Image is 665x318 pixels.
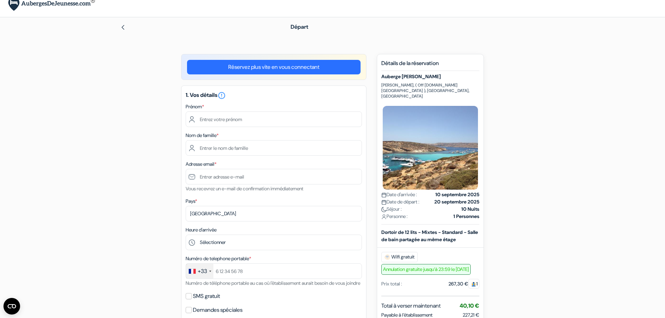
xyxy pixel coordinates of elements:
strong: 10 septembre 2025 [435,191,479,198]
div: Prix total : [381,280,402,288]
label: Numéro de telephone portable [186,255,251,262]
label: Pays [186,198,197,205]
span: Séjour : [381,206,402,213]
strong: 20 septembre 2025 [434,198,479,206]
label: Nom de famille [186,132,219,139]
a: error_outline [218,91,226,99]
span: Départ [291,23,308,30]
div: 267,30 € [449,280,479,288]
span: Date d'arrivée : [381,191,417,198]
img: free_wifi.svg [384,254,390,260]
div: +33 [198,267,207,275]
img: guest.svg [471,282,476,287]
i: error_outline [218,91,226,100]
img: left_arrow.svg [120,25,126,30]
input: Entrer le nom de famille [186,140,362,156]
label: Prénom [186,103,204,110]
span: Total à verser maintenant [381,302,441,310]
h5: Auberge [PERSON_NAME] [381,74,479,80]
input: 6 12 34 56 78 [186,263,362,279]
input: Entrer adresse e-mail [186,169,362,184]
b: Dortoir de 12 lits - Mixtes - Standard - Salle de bain partagée au même étage [381,229,478,243]
p: [PERSON_NAME], ( Off [DOMAIN_NAME][GEOGRAPHIC_DATA] ), [GEOGRAPHIC_DATA], [GEOGRAPHIC_DATA] [381,82,479,99]
input: Entrez votre prénom [186,111,362,127]
label: SMS gratuit [193,291,220,301]
label: Heure d'arrivée [186,226,216,234]
strong: 1 Personnes [453,213,479,220]
small: Numéro de téléphone portable au cas où l'établissement aurait besoin de vous joindre [186,280,360,286]
span: 40,10 € [460,302,479,309]
span: 227,21 € [463,312,479,318]
h5: 1. Vos détails [186,91,362,100]
span: 1 [468,279,479,289]
span: Wifi gratuit [381,252,418,262]
label: Adresse email [186,161,216,168]
label: Demandes spéciales [193,305,242,315]
img: calendar.svg [381,192,387,198]
span: Annulation gratuite jusqu’à 23:59 le [DATE] [381,264,471,275]
strong: 10 Nuits [461,206,479,213]
span: Date de départ : [381,198,419,206]
span: Personne : [381,213,408,220]
h5: Détails de la réservation [381,60,479,71]
img: moon.svg [381,207,387,212]
img: user_icon.svg [381,214,387,219]
div: France: +33 [186,264,213,279]
a: Réservez plus vite en vous connectant [187,60,361,74]
small: Vous recevrez un e-mail de confirmation immédiatement [186,185,303,192]
button: Ouvrir le widget CMP [3,298,20,315]
img: calendar.svg [381,200,387,205]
